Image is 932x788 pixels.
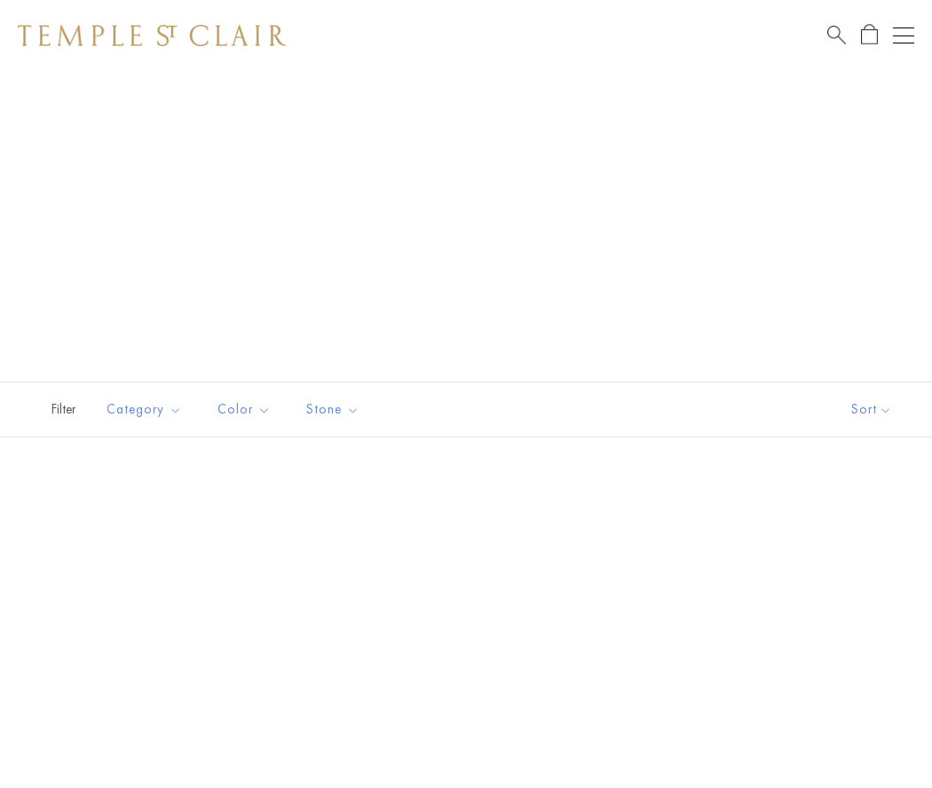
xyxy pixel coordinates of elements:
[827,24,846,46] a: Search
[811,382,932,437] button: Show sort by
[18,25,286,46] img: Temple St. Clair
[297,398,373,421] span: Stone
[204,390,284,429] button: Color
[293,390,373,429] button: Stone
[98,398,195,421] span: Category
[861,24,878,46] a: Open Shopping Bag
[93,390,195,429] button: Category
[893,25,914,46] button: Open navigation
[209,398,284,421] span: Color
